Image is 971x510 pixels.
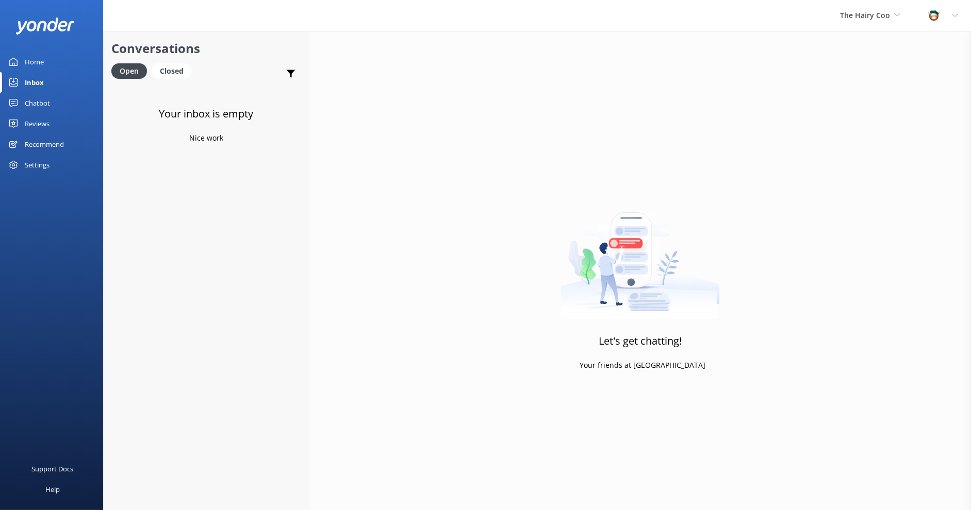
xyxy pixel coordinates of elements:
div: Chatbot [25,93,50,113]
h3: Your inbox is empty [159,106,254,122]
p: Nice work [189,132,223,144]
img: 457-1738239164.png [926,8,942,23]
div: Inbox [25,72,44,93]
div: Home [25,52,44,72]
div: Recommend [25,134,64,155]
div: Help [45,479,60,500]
a: Closed [152,65,196,76]
a: Open [111,65,152,76]
div: Reviews [25,113,50,134]
img: artwork of a man stealing a conversation from at giant smartphone [561,191,720,319]
div: Settings [25,155,50,175]
img: yonder-white-logo.png [15,18,75,35]
div: Open [111,63,147,79]
div: Closed [152,63,191,79]
span: The Hairy Coo [840,10,890,20]
h3: Let's get chatting! [599,333,682,349]
div: Support Docs [32,458,74,479]
p: - Your friends at [GEOGRAPHIC_DATA] [575,360,705,371]
h2: Conversations [111,39,301,58]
